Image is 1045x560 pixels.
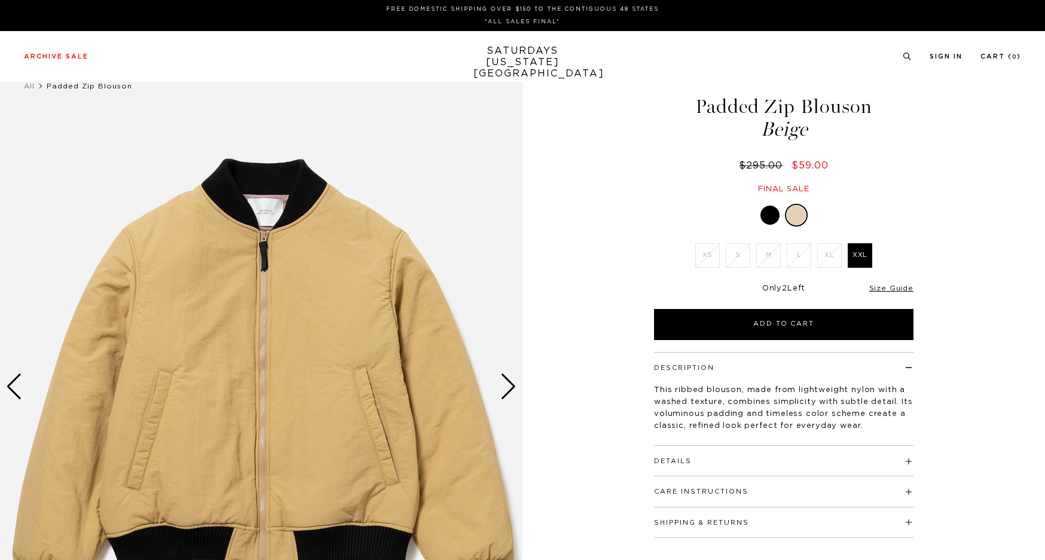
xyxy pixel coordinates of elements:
small: 0 [1012,54,1017,60]
a: All [24,82,35,90]
del: $295.00 [739,161,787,170]
h1: Padded Zip Blouson [652,97,915,139]
p: This ribbed blouson, made from lightweight nylon with a washed texture, combines simplicity with ... [654,384,913,432]
div: Only Left [654,284,913,294]
span: 2 [782,284,787,292]
button: Add to Cart [654,309,913,340]
a: Size Guide [869,284,913,292]
button: Description [654,365,714,371]
div: Final sale [652,184,915,194]
span: Beige [652,120,915,139]
span: Padded Zip Blouson [47,82,132,90]
div: Next slide [500,374,517,400]
span: $59.00 [792,161,829,170]
button: Shipping & Returns [654,519,749,526]
button: Care Instructions [654,488,748,495]
a: Cart (0) [980,53,1021,60]
div: Previous slide [6,374,22,400]
a: Sign In [930,53,962,60]
a: Archive Sale [24,53,88,60]
p: FREE DOMESTIC SHIPPING OVER $150 TO THE CONTIGUOUS 48 STATES [29,5,1016,14]
p: *ALL SALES FINAL* [29,17,1016,26]
label: XXL [848,243,872,268]
button: Details [654,458,692,464]
a: SATURDAYS[US_STATE][GEOGRAPHIC_DATA] [473,45,572,79]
